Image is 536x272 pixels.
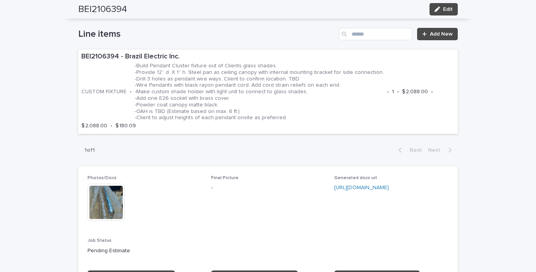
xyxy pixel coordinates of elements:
[88,247,448,255] p: Pending Estimate
[78,29,336,40] h1: Line items
[211,184,325,192] p: -
[425,147,458,154] button: Next
[417,28,458,40] a: Add New
[392,89,394,95] p: 1
[402,89,428,95] p: $ 2,088.00
[443,7,453,12] span: Edit
[115,123,136,129] p: $ 180.09
[430,31,453,37] span: Add New
[392,147,425,154] button: Back
[387,89,389,95] p: •
[405,147,422,153] span: Back
[334,185,389,190] a: [URL][DOMAIN_NAME]
[81,123,107,129] p: $ 2,088.00
[429,3,458,15] button: Edit
[130,89,132,95] p: •
[81,89,127,95] p: CUSTOM FIXTURE
[339,28,412,40] input: Search
[431,89,433,95] p: •
[78,4,127,15] h2: BEI2106394
[88,176,117,180] span: Photos/Docs
[78,50,458,134] a: BEI2106394 - Brazil Electric Inc.CUSTOM FIXTURE•-Build Pendant Cluster fixture out of Clients gla...
[211,176,239,180] span: Final Picture
[135,63,384,121] p: -Build Pendant Cluster fixture out of Clients glass shades. -Provide 12” d. X 1” h. Steel pan as ...
[110,123,112,129] p: •
[88,238,112,243] span: Job Status
[334,176,377,180] span: Generated docs url
[78,141,101,160] p: 1 of 1
[428,147,445,153] span: Next
[397,89,399,95] p: •
[81,53,455,61] p: BEI2106394 - Brazil Electric Inc.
